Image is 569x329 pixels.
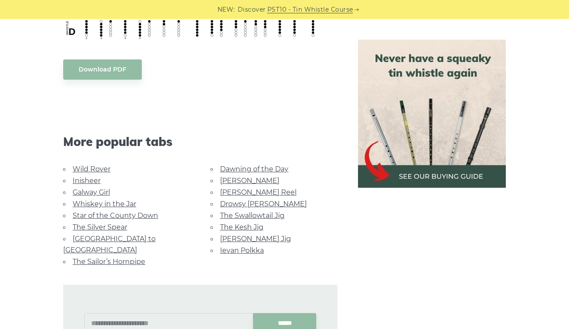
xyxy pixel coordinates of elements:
a: The Kesh Jig [220,223,263,231]
a: [GEOGRAPHIC_DATA] to [GEOGRAPHIC_DATA] [63,235,156,254]
a: [PERSON_NAME] Jig [220,235,291,243]
img: tin whistle buying guide [358,40,506,188]
a: Wild Rover [73,165,110,173]
span: Discover [238,5,266,15]
a: Dawning of the Day [220,165,288,173]
span: More popular tabs [63,134,337,149]
a: Inisheer [73,177,101,185]
span: NEW: [217,5,235,15]
a: [PERSON_NAME] [220,177,279,185]
a: The Silver Spear [73,223,127,231]
a: Download PDF [63,59,142,80]
a: PST10 - Tin Whistle Course [267,5,353,15]
a: Ievan Polkka [220,246,264,255]
a: The Swallowtail Jig [220,211,284,220]
a: Star of the County Down [73,211,158,220]
a: The Sailor’s Hornpipe [73,258,145,266]
a: Galway Girl [73,188,110,196]
a: Drowsy [PERSON_NAME] [220,200,307,208]
a: [PERSON_NAME] Reel [220,188,297,196]
a: Whiskey in the Jar [73,200,136,208]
